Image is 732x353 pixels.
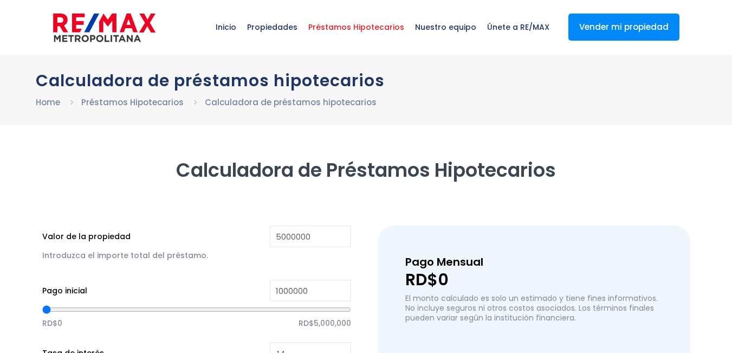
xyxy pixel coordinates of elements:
[81,97,184,108] a: Préstamos Hipotecarios
[299,315,351,331] span: RD$5,000,000
[270,226,351,247] input: RD$
[205,97,377,108] a: Calculadora de préstamos hipotecarios
[405,272,663,288] p: RD$0
[42,284,87,298] label: Pago inicial
[53,11,156,44] img: remax-metropolitana-logo
[568,14,679,41] a: Vender mi propiedad
[210,11,242,43] span: Inicio
[42,158,690,182] h2: Calculadora de Préstamos Hipotecarios
[42,230,131,243] label: Valor de la propiedad
[482,11,555,43] span: Únete a RE/MAX
[303,11,410,43] span: Préstamos Hipotecarios
[42,250,208,261] span: Introduzca el importe total del préstamo.
[410,11,482,43] span: Nuestro equipo
[36,71,697,90] h1: Calculadora de préstamos hipotecarios
[36,97,60,108] a: Home
[270,280,351,301] input: RD$
[242,11,303,43] span: Propiedades
[405,253,663,272] h3: Pago Mensual
[42,315,62,331] span: RD$0
[405,293,663,323] p: El monto calculado es solo un estimado y tiene fines informativos. No incluye seguros ni otros co...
